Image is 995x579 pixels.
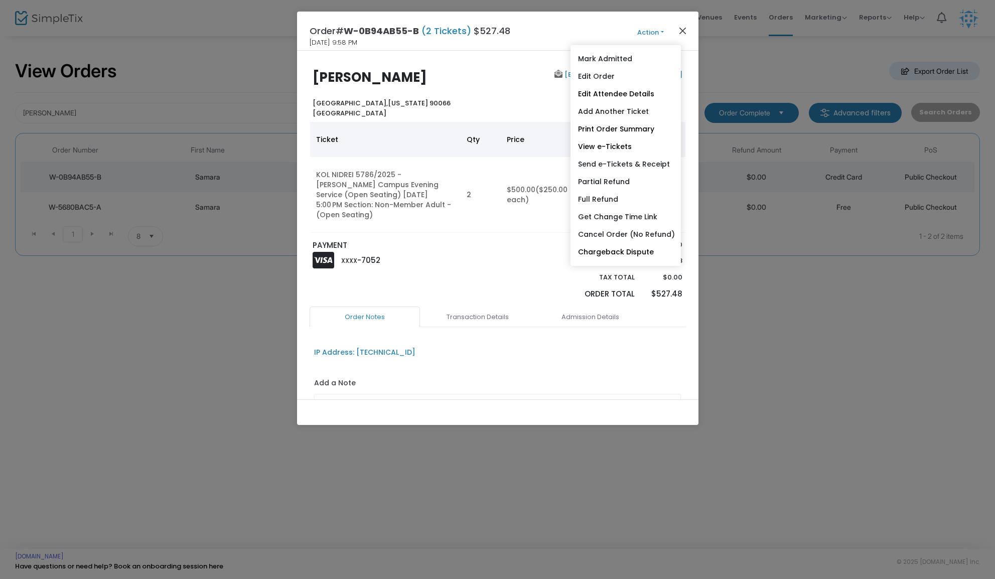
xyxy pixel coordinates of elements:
[571,68,681,85] a: Edit Order
[310,122,685,233] div: Data table
[310,307,420,328] a: Order Notes
[571,50,681,68] a: Mark Admitted
[550,272,635,282] p: Tax Total
[621,27,681,38] button: Action
[645,288,682,300] p: $527.48
[313,98,388,108] span: [GEOGRAPHIC_DATA],
[550,256,635,266] p: Service Fee Total
[501,122,596,157] th: Price
[562,70,682,79] a: [EMAIL_ADDRESS][DOMAIN_NAME]
[461,157,501,233] td: 2
[461,122,501,157] th: Qty
[535,307,646,328] a: Admission Details
[507,185,567,205] span: ($250.00 each)
[571,243,681,261] a: Chargeback Dispute
[422,307,533,328] a: Transaction Details
[571,191,681,208] a: Full Refund
[313,68,427,86] b: [PERSON_NAME]
[313,240,493,251] p: PAYMENT
[550,240,635,250] p: Sub total
[571,120,681,138] a: Print Order Summary
[676,24,689,37] button: Close
[344,25,419,37] span: W-0B94AB55-B
[357,255,380,265] span: -7052
[571,138,681,156] a: View e-Tickets
[341,256,357,265] span: XXXX
[571,173,681,191] a: Partial Refund
[310,24,510,38] h4: Order# $527.48
[419,25,474,37] span: (2 Tickets)
[571,156,681,173] a: Send e-Tickets & Receipt
[310,122,461,157] th: Ticket
[314,347,415,358] div: IP Address: [TECHNICAL_ID]
[571,103,681,120] a: Add Another Ticket
[571,208,681,226] a: Get Change Time Link
[501,157,596,233] td: $500.00
[310,157,461,233] td: KOL NIDREI 5786/2025 - [PERSON_NAME] Campus Evening Service (Open Seating) [DATE] 5:00 PM Section...
[310,38,357,48] span: [DATE] 9:58 PM
[645,272,682,282] p: $0.00
[313,98,451,118] b: [US_STATE] 90066 [GEOGRAPHIC_DATA]
[571,226,681,243] a: Cancel Order (No Refund)
[550,288,635,300] p: Order Total
[314,378,356,391] label: Add a Note
[571,85,681,103] a: Edit Attendee Details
